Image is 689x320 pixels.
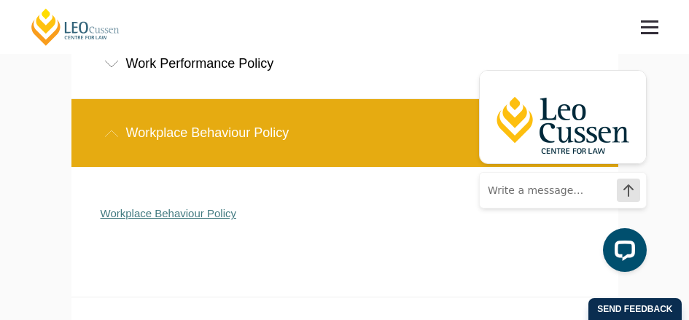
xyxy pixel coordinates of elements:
div: Workplace Behaviour Policy [71,99,618,167]
a: Workplace Behaviour Policy [101,207,236,219]
div: Work Performance Policy [71,30,618,98]
iframe: LiveChat chat widget [467,43,653,284]
a: [PERSON_NAME] Centre for Law [29,7,122,47]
